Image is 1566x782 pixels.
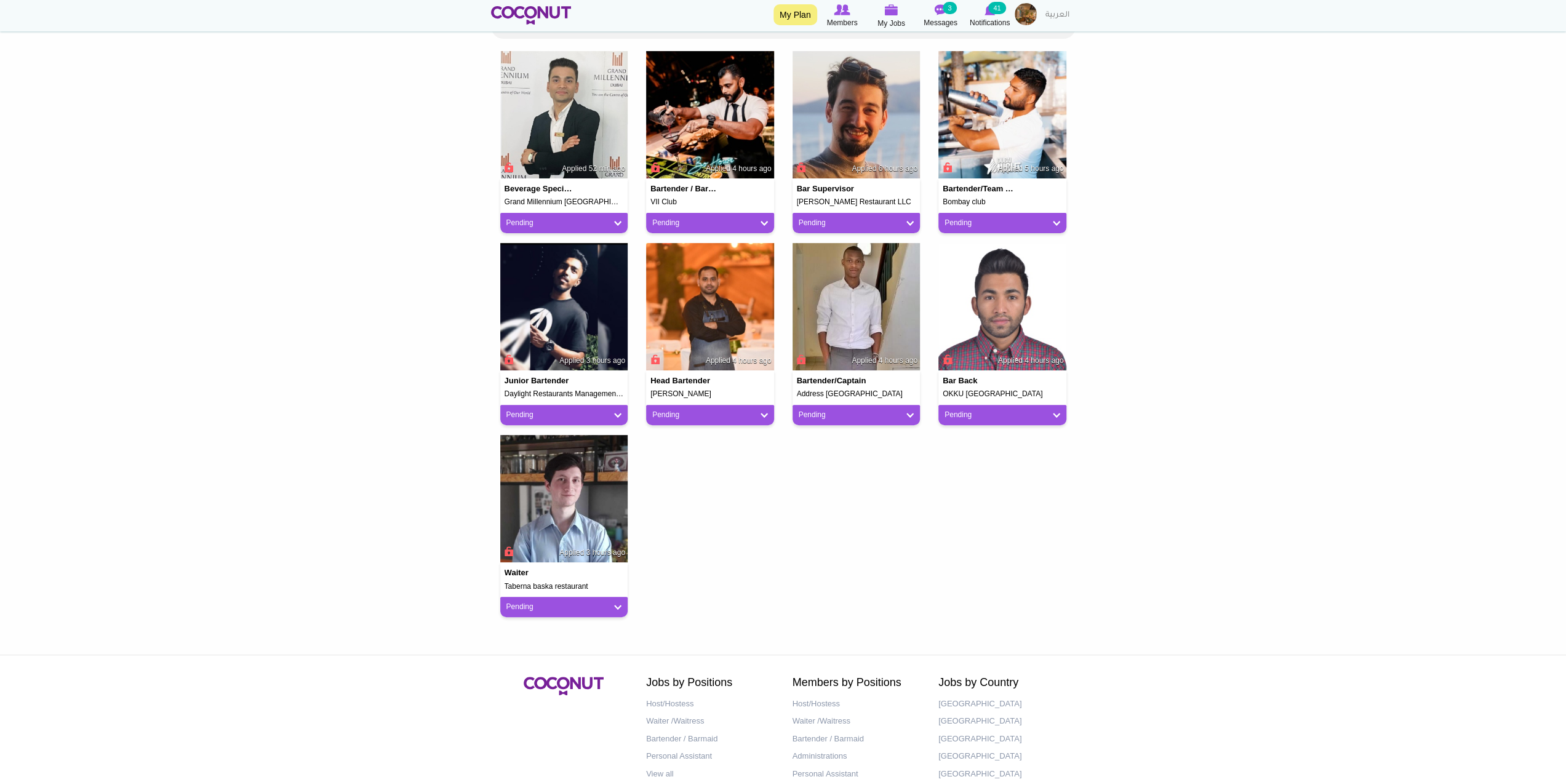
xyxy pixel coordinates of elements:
[652,410,768,420] a: Pending
[649,161,660,174] span: Connect to Unlock the Profile
[938,695,1066,713] a: [GEOGRAPHIC_DATA]
[793,730,921,748] a: Bartender / Barmaid
[793,748,921,765] a: Administrations
[646,677,774,689] h2: Jobs by Positions
[500,435,628,563] img: Devi Amaolo's picture
[500,51,628,179] img: Biplab Paul's picture
[965,3,1015,29] a: Notifications Notifications 41
[505,198,624,206] h5: Grand Millennium [GEOGRAPHIC_DATA]
[826,17,857,29] span: Members
[938,677,1066,689] h2: Jobs by Country
[793,695,921,713] a: Host/Hostess
[938,243,1066,371] img: Sujan Neupane's picture
[646,243,774,371] img: Mohammad Azhar's picture
[505,569,576,577] h4: Waiter
[505,377,576,385] h4: Junior Bartender
[650,390,770,398] h5: [PERSON_NAME]
[505,390,624,398] h5: Daylight Restaurants Management LLC
[524,677,604,695] img: Coconut
[793,677,921,689] h2: Members by Positions
[650,377,722,385] h4: Head Bartender
[503,545,514,557] span: Connect to Unlock the Profile
[799,218,914,228] a: Pending
[877,17,905,30] span: My Jobs
[505,185,576,193] h4: Beverage specialist
[938,748,1066,765] a: [GEOGRAPHIC_DATA]
[818,3,867,29] a: Browse Members Members
[795,353,806,365] span: Connect to Unlock the Profile
[834,4,850,15] img: Browse Members
[943,198,1062,206] h5: Bombay club
[924,17,957,29] span: Messages
[646,695,774,713] a: Host/Hostess
[943,377,1014,385] h4: Bar Back
[500,243,628,371] img: Praveen Dulanjith's picture
[491,6,572,25] img: Home
[646,51,774,179] img: Upendra Sulochana's picture
[793,712,921,730] a: Waiter /Waitress
[943,185,1014,193] h4: Bartender/Team Leader
[503,353,514,365] span: Connect to Unlock the Profile
[646,730,774,748] a: Bartender / Barmaid
[650,198,770,206] h5: VII Club
[938,730,1066,748] a: [GEOGRAPHIC_DATA]
[945,410,1060,420] a: Pending
[1039,3,1076,28] a: العربية
[885,4,898,15] img: My Jobs
[650,185,722,193] h4: Bartender / Barmaid
[797,198,916,206] h5: [PERSON_NAME] Restaurant LLC
[943,390,1062,398] h5: OKKU [GEOGRAPHIC_DATA]
[793,51,921,179] img: Turkesh Enveroglu's picture
[505,583,624,591] h5: Taberna baska restaurant
[943,2,956,14] small: 3
[773,4,817,25] a: My Plan
[988,2,1005,14] small: 41
[938,51,1066,179] img: Nitin Chhibber's picture
[938,712,1066,730] a: [GEOGRAPHIC_DATA]
[506,218,622,228] a: Pending
[646,712,774,730] a: Waiter /Waitress
[646,748,774,765] a: Personal Assistant
[799,410,914,420] a: Pending
[867,3,916,30] a: My Jobs My Jobs
[793,243,921,371] img: Antony Mirundu's picture
[797,185,868,193] h4: Bar Supervisor
[945,218,1060,228] a: Pending
[797,390,916,398] h5: Address [GEOGRAPHIC_DATA]
[941,353,952,365] span: Connect to Unlock the Profile
[970,17,1010,29] span: Notifications
[506,602,622,612] a: Pending
[649,353,660,365] span: Connect to Unlock the Profile
[795,161,806,174] span: Connect to Unlock the Profile
[503,161,514,174] span: Connect to Unlock the Profile
[652,218,768,228] a: Pending
[916,3,965,29] a: Messages Messages 3
[506,410,622,420] a: Pending
[797,377,868,385] h4: Bartender/Captain
[941,161,952,174] span: Connect to Unlock the Profile
[935,4,947,15] img: Messages
[985,4,995,15] img: Notifications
